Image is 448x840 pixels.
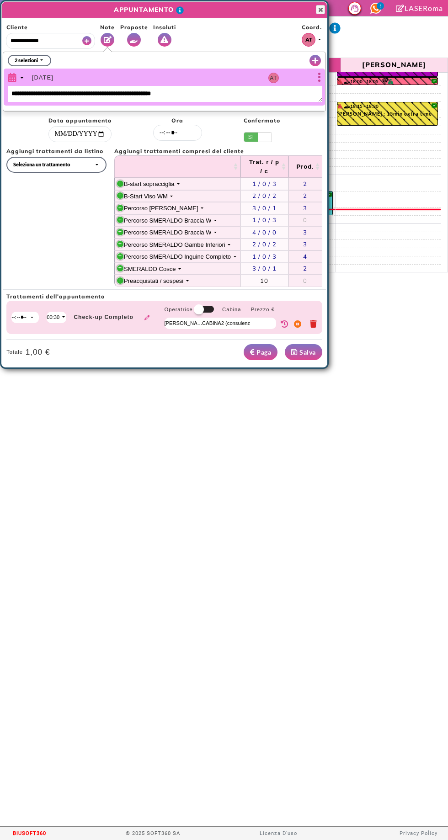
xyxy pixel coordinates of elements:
[124,266,176,272] div: SMERALDO Cosce
[48,117,112,125] span: Data appuntamento
[127,33,141,47] button: Vedi Proposte
[252,216,277,223] span: 1 / 0 / 3
[281,320,289,328] i: Crea ricorrenza
[388,79,395,84] i: PAGATO
[124,253,231,260] div: Percorso SMERALDO Inguine Completo
[303,192,307,199] span: 2
[6,147,107,155] span: Aggiungi trattamenti da listino
[124,277,183,284] div: Preacquistati / sospesi
[303,277,307,284] span: 0
[310,320,317,328] i: Elimina il trattamento
[302,23,322,32] span: Coord.
[124,241,225,248] div: Percorso SMERALDO Gambe Inferiori
[114,147,322,155] span: Aggiungi trattamenti compresi del cliente
[32,74,53,81] span: [DATE]
[114,155,240,178] th: : activate to sort column ascending
[153,117,202,125] span: Ora
[303,253,307,260] span: 4
[252,265,277,272] span: 3 / 0 / 1
[303,229,307,236] span: 3
[400,830,437,836] a: Privacy Policy
[100,23,115,32] span: Note
[303,265,307,272] span: 2
[260,277,268,284] span: 10
[74,313,133,321] span: Check-up Completo
[6,348,23,356] span: Totale
[303,216,307,223] span: 0
[396,5,405,12] i: Clicca per andare alla pagina di firma
[244,344,278,360] button: Paga
[294,320,302,328] i: Sospendi il trattamento
[338,110,437,120] div: [PERSON_NAME] : 15min extra time
[244,117,280,125] span: Confermato
[252,240,277,248] span: 2 / 0 / 2
[252,253,277,260] span: 1 / 0 / 3
[288,155,322,178] th: Prod.: activate to sort column ascending
[26,347,50,357] h4: 1,00 €
[316,5,325,14] button: Close
[158,33,171,47] button: Vedi Insoluti
[120,23,148,32] span: Proposte
[165,306,193,317] label: Operatrice
[124,205,198,212] div: Percorso [PERSON_NAME]
[8,5,289,15] span: APPUNTAMENTO
[222,306,241,314] label: Cabina
[338,79,343,84] i: Il cliente ha degli insoluti
[101,33,114,47] button: Vedi Note
[338,104,343,108] i: Il cliente ha degli insoluti
[153,23,176,32] span: Insoluti
[338,103,437,110] div: 18:15 - 18:30
[338,78,383,84] div: 18:00 - 18:05
[124,193,168,200] div: B-Start Viso WM
[251,306,275,314] label: Prezzo €
[124,229,211,236] div: Percorso SMERALDO Braccia W
[124,181,175,187] div: B-start sopracciglia
[244,133,258,142] span: SI
[305,36,312,44] span: AT
[260,830,297,836] a: Licenza D'uso
[343,59,445,70] span: [PERSON_NAME]
[6,23,95,32] span: Cliente
[124,217,211,224] div: Percorso SMERALDO Braccia W
[233,192,332,199] div: 19:10 - 19:25
[303,180,307,187] span: 2
[252,192,277,199] span: 2 / 0 / 2
[252,204,277,212] span: 3 / 0 / 1
[252,229,277,236] span: 4 / 0 / 0
[82,36,91,45] button: Crea nuovo contatto rapido
[240,155,288,178] th: Trat. r / p / c: activate to sort column ascending
[252,180,277,187] span: 1 / 0 / 3
[303,204,307,212] span: 3
[285,344,322,360] button: Salva
[382,78,437,85] div: [PERSON_NAME] : controllo inguine
[6,292,322,301] span: Trattamenti dell'appuntamento
[303,240,307,248] span: 3
[382,79,388,85] i: Categoria cliente: Diamante
[396,4,443,12] a: Clicca per andare alla pagina di firmaLASERoma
